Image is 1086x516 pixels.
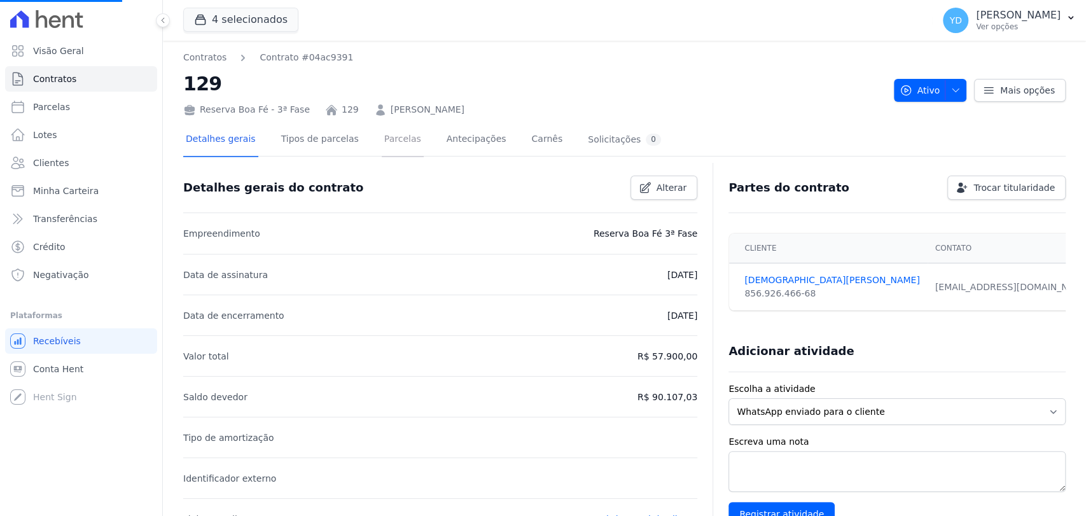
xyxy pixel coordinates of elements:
[391,103,464,116] a: [PERSON_NAME]
[646,134,661,146] div: 0
[973,181,1055,194] span: Trocar titularidade
[5,262,157,288] a: Negativação
[5,234,157,260] a: Crédito
[5,122,157,148] a: Lotes
[744,274,919,287] a: [DEMOGRAPHIC_DATA][PERSON_NAME]
[5,328,157,354] a: Recebíveis
[342,103,359,116] a: 129
[5,66,157,92] a: Contratos
[33,335,81,347] span: Recebíveis
[728,344,854,359] h3: Adicionar atividade
[382,123,424,157] a: Parcelas
[33,241,66,253] span: Crédito
[33,213,97,225] span: Transferências
[33,101,70,113] span: Parcelas
[279,123,361,157] a: Tipos de parcelas
[585,123,664,157] a: Solicitações0
[183,51,353,64] nav: Breadcrumb
[5,206,157,232] a: Transferências
[729,234,927,263] th: Cliente
[933,3,1086,38] button: YD [PERSON_NAME] Ver opções
[33,268,89,281] span: Negativação
[10,308,152,323] div: Plataformas
[728,180,849,195] h3: Partes do contrato
[667,308,697,323] p: [DATE]
[894,79,967,102] button: Ativo
[744,287,919,300] div: 856.926.466-68
[5,94,157,120] a: Parcelas
[728,435,1066,449] label: Escreva uma nota
[667,267,697,282] p: [DATE]
[728,382,1066,396] label: Escolha a atividade
[183,349,229,364] p: Valor total
[5,150,157,176] a: Clientes
[1000,84,1055,97] span: Mais opções
[900,79,940,102] span: Ativo
[594,226,697,241] p: Reserva Boa Fé 3ª Fase
[637,389,697,405] p: R$ 90.107,03
[33,185,99,197] span: Minha Carteira
[33,45,84,57] span: Visão Geral
[183,51,884,64] nav: Breadcrumb
[183,103,310,116] div: Reserva Boa Fé - 3ª Fase
[183,389,247,405] p: Saldo devedor
[949,16,961,25] span: YD
[444,123,509,157] a: Antecipações
[183,471,276,486] p: Identificador externo
[976,22,1061,32] p: Ver opções
[260,51,353,64] a: Contrato #04ac9391
[657,181,687,194] span: Alterar
[183,308,284,323] p: Data de encerramento
[183,69,884,98] h2: 129
[5,178,157,204] a: Minha Carteira
[637,349,697,364] p: R$ 57.900,00
[183,51,226,64] a: Contratos
[529,123,565,157] a: Carnês
[588,134,661,146] div: Solicitações
[33,129,57,141] span: Lotes
[183,267,268,282] p: Data de assinatura
[976,9,1061,22] p: [PERSON_NAME]
[33,157,69,169] span: Clientes
[183,123,258,157] a: Detalhes gerais
[630,176,698,200] a: Alterar
[5,356,157,382] a: Conta Hent
[183,8,298,32] button: 4 selecionados
[5,38,157,64] a: Visão Geral
[183,180,363,195] h3: Detalhes gerais do contrato
[33,363,83,375] span: Conta Hent
[974,79,1066,102] a: Mais opções
[183,226,260,241] p: Empreendimento
[183,430,274,445] p: Tipo de amortização
[947,176,1066,200] a: Trocar titularidade
[33,73,76,85] span: Contratos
